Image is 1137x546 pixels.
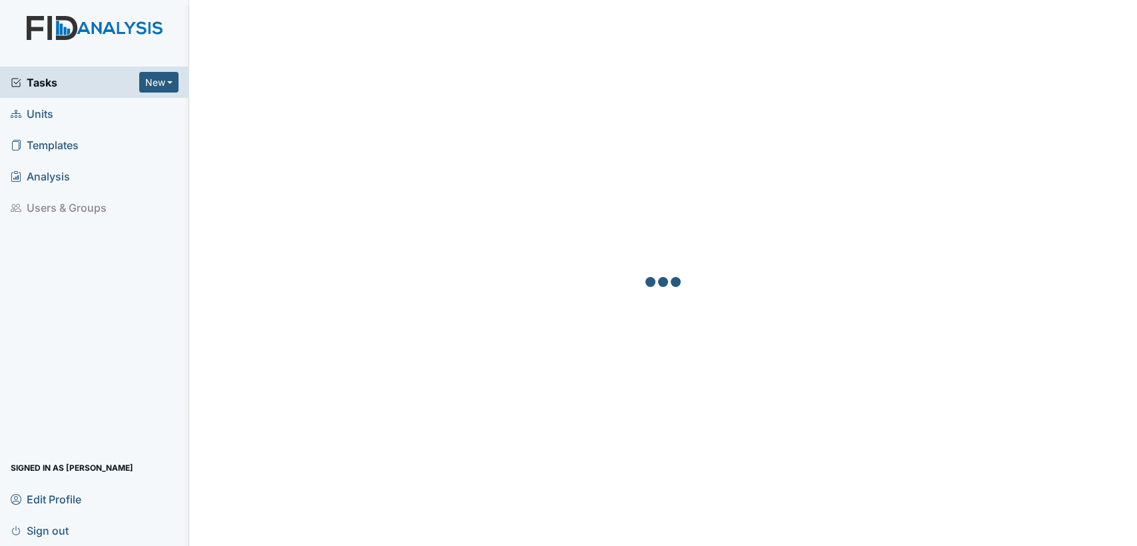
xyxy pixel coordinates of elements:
[11,166,70,186] span: Analysis
[139,72,179,93] button: New
[11,135,79,155] span: Templates
[11,75,139,91] a: Tasks
[11,520,69,541] span: Sign out
[11,489,81,509] span: Edit Profile
[11,457,133,478] span: Signed in as [PERSON_NAME]
[11,103,53,124] span: Units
